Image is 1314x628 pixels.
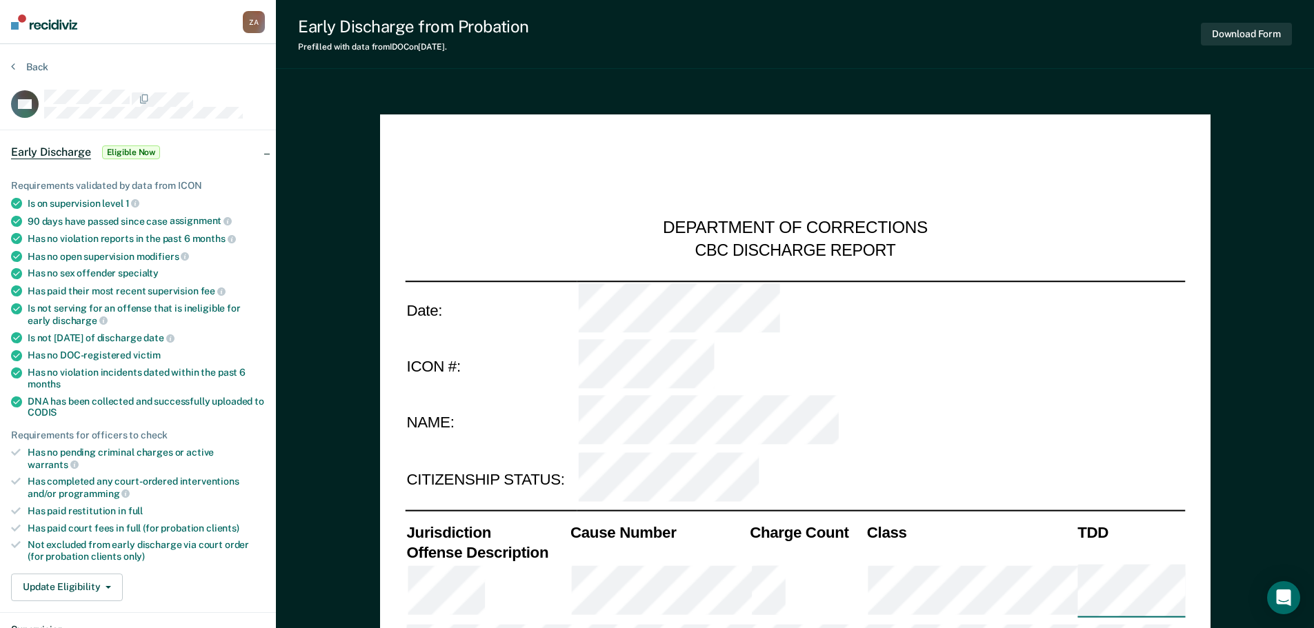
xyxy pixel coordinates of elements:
div: Has no open supervision [28,250,265,263]
div: Has completed any court-ordered interventions and/or [28,476,265,499]
td: ICON #: [405,338,577,394]
span: warrants [28,459,79,470]
span: date [143,332,174,343]
div: Has no violation incidents dated within the past 6 [28,367,265,390]
span: months [192,233,236,244]
button: Download Form [1201,23,1292,45]
th: TDD [1076,523,1185,543]
div: Open Intercom Messenger [1267,581,1300,614]
span: assignment [170,215,232,226]
div: Has paid court fees in full (for probation [28,523,265,534]
span: modifiers [137,251,190,262]
div: Has no pending criminal charges or active [28,447,265,470]
button: ZA [243,11,265,33]
div: 90 days have passed since case [28,215,265,227]
span: programming [59,488,130,499]
th: Jurisdiction [405,523,569,543]
span: CODIS [28,407,57,418]
td: CITIZENSHIP STATUS: [405,451,577,507]
td: NAME: [405,394,577,451]
span: specialty [118,267,159,278]
th: Offense Description [405,543,569,563]
span: Early Discharge [11,145,91,159]
div: Not excluded from early discharge via court order (for probation clients [28,539,265,563]
div: CBC DISCHARGE REPORT [695,240,895,261]
div: Is on supervision level [28,197,265,210]
span: full [128,505,143,516]
button: Back [11,61,48,73]
div: Is not [DATE] of discharge [28,332,265,344]
td: Date: [405,281,577,338]
span: only) [123,551,145,562]
div: Requirements validated by data from ICON [11,180,265,192]
th: Cause Number [568,523,748,543]
span: months [28,378,61,389]
div: Prefilled with data from IDOC on [DATE] . [298,42,529,52]
span: clients) [206,523,239,534]
button: Update Eligibility [11,574,123,601]
th: Class [865,523,1075,543]
div: Has no sex offender [28,267,265,279]
span: fee [201,285,226,296]
span: Eligible Now [102,145,161,159]
div: Has paid restitution in [28,505,265,517]
div: DEPARTMENT OF CORRECTIONS [663,218,928,240]
div: Has paid their most recent supervision [28,285,265,297]
div: DNA has been collected and successfully uploaded to [28,396,265,419]
div: Is not serving for an offense that is ineligible for early [28,303,265,326]
img: Recidiviz [11,14,77,30]
span: discharge [52,315,108,326]
div: Requirements for officers to check [11,429,265,441]
div: Has no DOC-registered [28,350,265,361]
div: Z A [243,11,265,33]
div: Early Discharge from Probation [298,17,529,37]
th: Charge Count [748,523,866,543]
div: Has no violation reports in the past 6 [28,232,265,245]
span: victim [133,350,161,361]
span: 1 [126,198,140,209]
